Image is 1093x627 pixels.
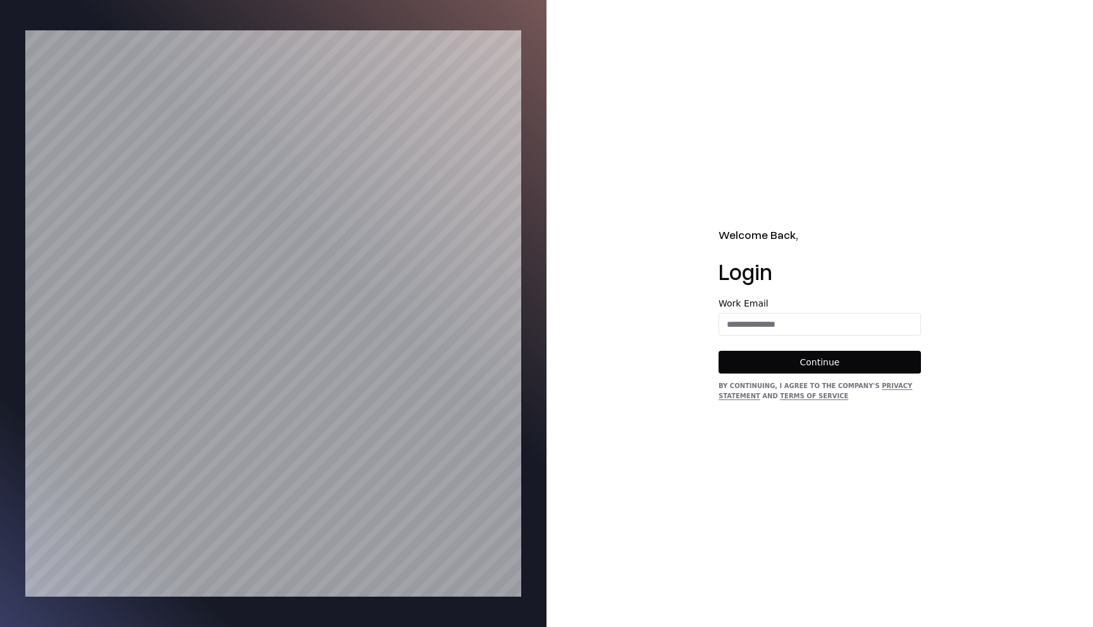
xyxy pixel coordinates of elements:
[719,259,921,284] h1: Login
[719,226,921,243] h2: Welcome Back,
[719,382,912,399] a: Privacy Statement
[719,381,921,401] div: By continuing, I agree to the Company's and
[780,393,848,399] a: Terms of Service
[719,299,921,308] label: Work Email
[719,351,921,374] button: Continue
